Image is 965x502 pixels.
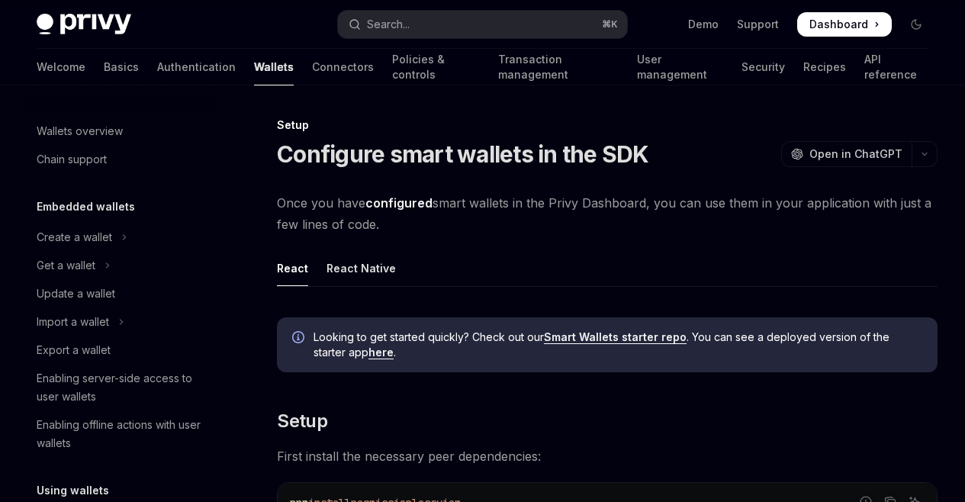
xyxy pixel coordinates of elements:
a: Wallets [254,49,294,85]
div: React [277,250,308,286]
div: Setup [277,117,938,133]
a: Security [741,49,785,85]
a: Support [737,17,779,32]
button: Toggle Get a wallet section [24,252,220,279]
a: Recipes [803,49,846,85]
button: Open in ChatGPT [781,141,912,167]
a: Export a wallet [24,336,220,364]
a: Connectors [312,49,374,85]
div: Enabling offline actions with user wallets [37,416,211,452]
a: User management [637,49,723,85]
a: Chain support [24,146,220,173]
span: Once you have smart wallets in the Privy Dashboard, you can use them in your application with jus... [277,192,938,235]
span: Open in ChatGPT [809,146,902,162]
span: Dashboard [809,17,868,32]
a: Smart Wallets starter repo [544,330,687,344]
div: Import a wallet [37,313,109,331]
svg: Info [292,331,307,346]
a: Enabling offline actions with user wallets [24,411,220,457]
div: Wallets overview [37,122,123,140]
button: Open search [338,11,627,38]
span: Setup [277,409,327,433]
a: API reference [864,49,928,85]
h5: Using wallets [37,481,109,500]
a: Authentication [157,49,236,85]
button: Toggle Create a wallet section [24,224,220,251]
div: Search... [367,15,410,34]
a: Dashboard [797,12,892,37]
div: Create a wallet [37,228,112,246]
a: Enabling server-side access to user wallets [24,365,220,410]
div: Export a wallet [37,341,111,359]
h5: Embedded wallets [37,198,135,216]
div: Get a wallet [37,256,95,275]
a: Welcome [37,49,85,85]
span: Looking to get started quickly? Check out our . You can see a deployed version of the starter app . [314,330,922,360]
div: Chain support [37,150,107,169]
div: React Native [326,250,396,286]
a: Update a wallet [24,280,220,307]
div: Enabling server-side access to user wallets [37,369,211,406]
a: here [368,346,394,359]
a: Wallets overview [24,117,220,145]
button: Toggle Import a wallet section [24,308,220,336]
div: Update a wallet [37,285,115,303]
a: configured [365,195,433,211]
button: Toggle dark mode [904,12,928,37]
a: Demo [688,17,719,32]
h1: Configure smart wallets in the SDK [277,140,649,168]
span: ⌘ K [602,18,618,31]
a: Basics [104,49,139,85]
a: Transaction management [498,49,619,85]
img: dark logo [37,14,131,35]
a: Policies & controls [392,49,480,85]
